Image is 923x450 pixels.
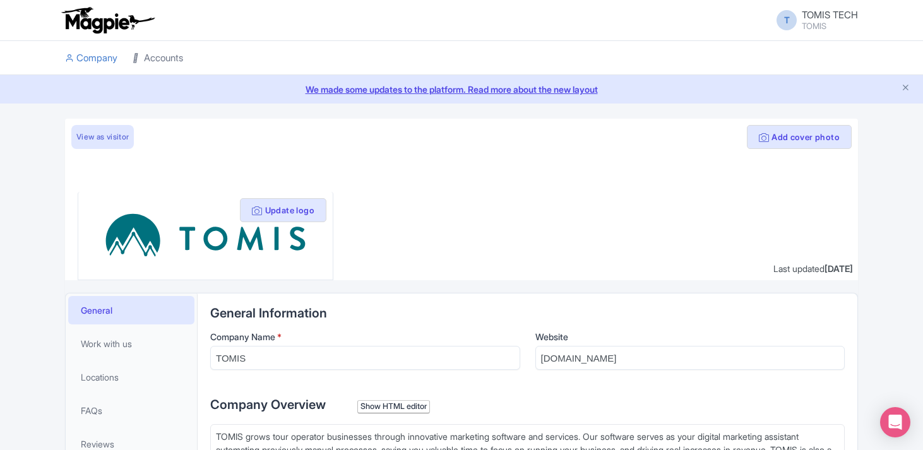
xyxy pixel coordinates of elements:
[210,397,326,412] span: Company Overview
[535,331,568,342] span: Website
[802,22,858,30] small: TOMIS
[777,10,797,30] span: T
[81,404,102,417] span: FAQs
[210,331,275,342] span: Company Name
[59,6,157,34] img: logo-ab69f6fb50320c5b225c76a69d11143b.png
[71,125,134,149] a: View as visitor
[8,83,915,96] a: We made some updates to the platform. Read more about the new layout
[65,41,117,76] a: Company
[81,304,112,317] span: General
[104,202,307,269] img: mkc4s83yydzziwnmdm8f.svg
[68,296,194,324] a: General
[773,262,853,275] div: Last updated
[210,306,845,320] h2: General Information
[802,9,858,21] span: TOMIS TECH
[68,363,194,391] a: Locations
[133,41,183,76] a: Accounts
[825,263,853,274] span: [DATE]
[769,10,858,30] a: T TOMIS TECH TOMIS
[747,125,852,149] button: Add cover photo
[68,329,194,358] a: Work with us
[240,198,326,222] button: Update logo
[357,400,430,413] div: Show HTML editor
[901,81,910,96] button: Close announcement
[68,396,194,425] a: FAQs
[81,370,119,384] span: Locations
[81,337,132,350] span: Work with us
[880,407,910,437] div: Open Intercom Messenger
